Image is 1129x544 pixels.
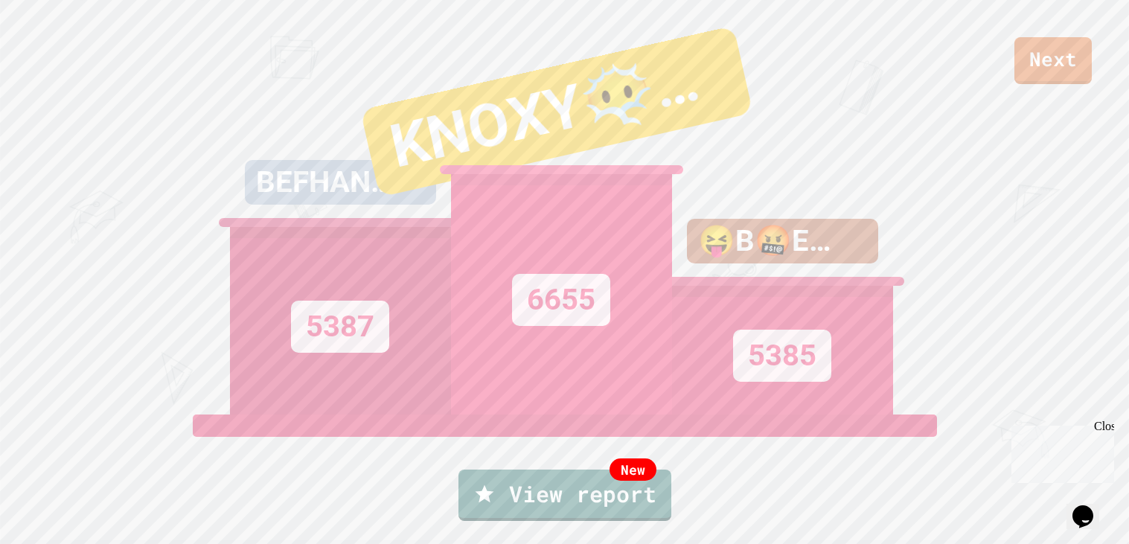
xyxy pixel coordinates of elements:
div: KNOXY😶‍🌫️🫥😱 [359,26,752,197]
iframe: chat widget [1066,484,1114,529]
div: 5385 [733,330,831,382]
div: 6655 [512,274,610,326]
div: Chat with us now!Close [6,6,103,95]
a: Next [1014,37,1092,84]
div: 5387 [291,301,389,353]
a: View report [458,470,671,521]
div: BEFHAN🏆🏀🏈 [245,160,436,205]
iframe: chat widget [1005,420,1114,483]
div: New [610,458,656,481]
div: 😝B🤬E🥶A🥵R😘 [687,219,878,263]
